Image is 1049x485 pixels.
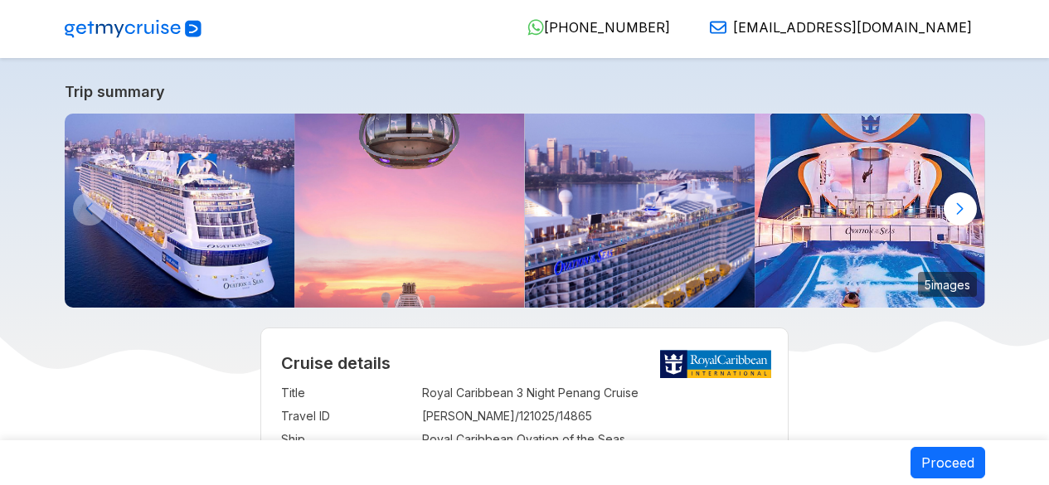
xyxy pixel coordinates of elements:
[281,428,414,451] td: Ship
[65,114,295,308] img: ovation-exterior-back-aerial-sunset-port-ship.jpg
[733,19,972,36] span: [EMAIL_ADDRESS][DOMAIN_NAME]
[710,19,726,36] img: Email
[697,19,972,36] a: [EMAIL_ADDRESS][DOMAIN_NAME]
[544,19,670,36] span: [PHONE_NUMBER]
[281,381,414,405] td: Title
[281,353,769,373] h2: Cruise details
[422,405,769,428] td: [PERSON_NAME]/121025/14865
[414,428,422,451] td: :
[918,272,977,297] small: 5 images
[414,381,422,405] td: :
[514,19,670,36] a: [PHONE_NUMBER]
[414,405,422,428] td: :
[281,405,414,428] td: Travel ID
[422,428,769,451] td: Royal Caribbean Ovation of the Seas
[527,19,544,36] img: WhatsApp
[294,114,525,308] img: north-star-sunset-ovation-of-the-seas.jpg
[911,447,985,478] button: Proceed
[755,114,985,308] img: ovation-of-the-seas-flowrider-sunset.jpg
[65,83,985,100] a: Trip summary
[422,381,769,405] td: Royal Caribbean 3 Night Penang Cruise
[525,114,755,308] img: ovation-of-the-seas-departing-from-sydney.jpg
